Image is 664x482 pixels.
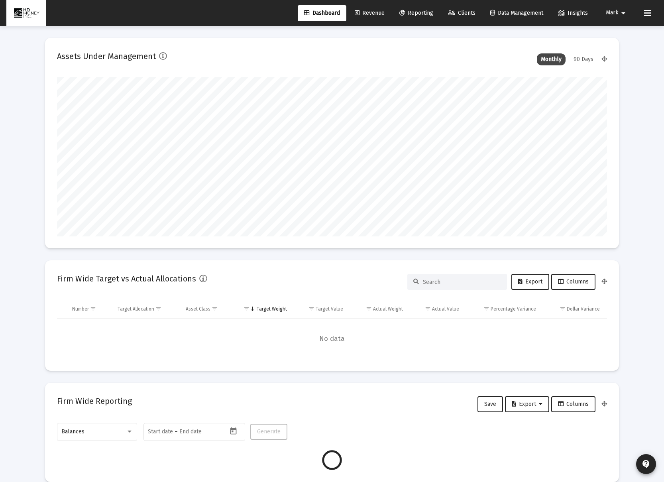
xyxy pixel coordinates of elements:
span: No data [57,334,607,343]
div: 90 Days [570,53,597,65]
button: Columns [551,396,595,412]
div: Percentage Variance [491,306,536,312]
span: Show filter options for column 'Actual Value' [425,306,431,312]
td: Column Actual Weight [349,299,409,319]
span: Show filter options for column 'Target Value' [308,306,314,312]
span: Columns [558,278,589,285]
span: Clients [448,10,475,16]
span: Show filter options for column 'Asset Class' [212,306,218,312]
div: Data grid [57,299,607,359]
div: Target Value [316,306,343,312]
div: Dollar Variance [567,306,600,312]
input: Search [423,279,501,285]
h2: Assets Under Management [57,50,156,63]
div: Target Weight [257,306,287,312]
button: Open calendar [228,425,239,437]
span: Show filter options for column 'Target Allocation' [155,306,161,312]
span: Export [512,401,542,407]
td: Column Actual Value [409,299,465,319]
button: Columns [551,274,595,290]
td: Column Number [67,299,112,319]
td: Column Target Value [293,299,349,319]
span: Data Management [490,10,543,16]
span: Reporting [399,10,433,16]
span: Export [518,278,542,285]
a: Clients [442,5,482,21]
div: Asset Class [186,306,210,312]
mat-icon: arrow_drop_down [619,5,628,21]
img: Dashboard [12,5,40,21]
span: Dashboard [304,10,340,16]
div: Actual Weight [373,306,403,312]
span: Revenue [355,10,385,16]
a: Revenue [348,5,391,21]
div: Monthly [537,53,566,65]
span: Save [484,401,496,407]
a: Data Management [484,5,550,21]
input: End date [179,429,218,435]
div: Actual Value [432,306,459,312]
span: Generate [257,428,281,435]
button: Mark [596,5,638,21]
div: Target Allocation [118,306,154,312]
span: Show filter options for column 'Percentage Variance' [483,306,489,312]
span: – [175,429,178,435]
span: Show filter options for column 'Target Weight' [244,306,249,312]
span: Insights [558,10,588,16]
span: Show filter options for column 'Dollar Variance' [560,306,566,312]
a: Insights [552,5,594,21]
span: Show filter options for column 'Actual Weight' [366,306,372,312]
div: Number [72,306,89,312]
span: Mark [606,10,619,16]
h2: Firm Wide Target vs Actual Allocations [57,272,196,285]
button: Save [477,396,503,412]
h2: Firm Wide Reporting [57,395,132,407]
button: Export [511,274,549,290]
td: Column Target Allocation [112,299,180,319]
button: Generate [250,424,287,440]
a: Dashboard [298,5,346,21]
span: Show filter options for column 'Number' [90,306,96,312]
td: Column Asset Class [180,299,233,319]
td: Column Percentage Variance [465,299,541,319]
td: Column Target Weight [233,299,293,319]
td: Column Dollar Variance [542,299,607,319]
a: Reporting [393,5,440,21]
input: Start date [148,429,173,435]
span: Columns [558,401,589,407]
mat-icon: contact_support [641,459,651,469]
button: Export [505,396,549,412]
span: Balances [61,428,84,435]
